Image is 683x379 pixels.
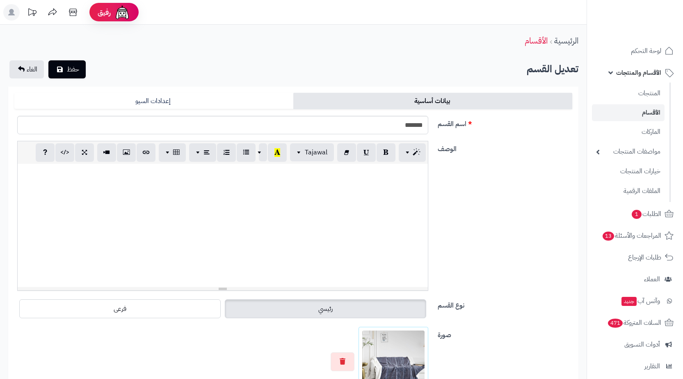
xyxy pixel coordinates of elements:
[592,226,678,246] a: المراجعات والأسئلة13
[114,304,126,314] span: فرعى
[592,204,678,224] a: الطلبات1
[592,335,678,354] a: أدوات التسويق
[9,60,44,78] a: الغاء
[592,123,665,141] a: الماركات
[98,7,111,17] span: رفيق
[527,62,578,76] b: تعديل القسم
[22,4,42,23] a: تحديثات المنصة
[644,361,660,372] span: التقارير
[27,64,37,74] span: الغاء
[592,248,678,267] a: طلبات الإرجاع
[631,45,661,57] span: لوحة التحكم
[592,313,678,333] a: السلات المتروكة471
[434,141,576,154] label: الوصف
[592,291,678,311] a: وآتس آبجديد
[632,210,642,219] span: 1
[644,273,660,285] span: العملاء
[525,34,548,47] a: الأقسام
[434,116,576,129] label: اسم القسم
[592,356,678,376] a: التقارير
[67,64,79,74] span: حفظ
[628,252,661,263] span: طلبات الإرجاع
[318,304,333,314] span: رئيسي
[290,143,334,161] button: Tajawal
[592,269,678,289] a: العملاء
[14,93,293,109] a: إعدادات السيو
[554,34,578,47] a: الرئيسية
[592,85,665,102] a: المنتجات
[616,67,661,78] span: الأقسام والمنتجات
[114,4,130,21] img: ai-face.png
[627,22,675,39] img: logo-2.png
[603,232,614,241] span: 13
[621,295,660,307] span: وآتس آب
[608,319,623,328] span: 471
[607,317,661,328] span: السلات المتروكة
[305,147,327,157] span: Tajawal
[592,182,665,200] a: الملفات الرقمية
[434,297,576,310] label: نوع القسم
[293,93,572,109] a: بيانات أساسية
[602,230,661,241] span: المراجعات والأسئلة
[592,104,665,121] a: الأقسام
[592,41,678,61] a: لوحة التحكم
[624,339,660,350] span: أدوات التسويق
[434,327,576,340] label: صورة
[48,60,86,78] button: حفظ
[631,208,661,220] span: الطلبات
[592,143,665,161] a: مواصفات المنتجات
[592,163,665,180] a: خيارات المنتجات
[621,297,637,306] span: جديد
